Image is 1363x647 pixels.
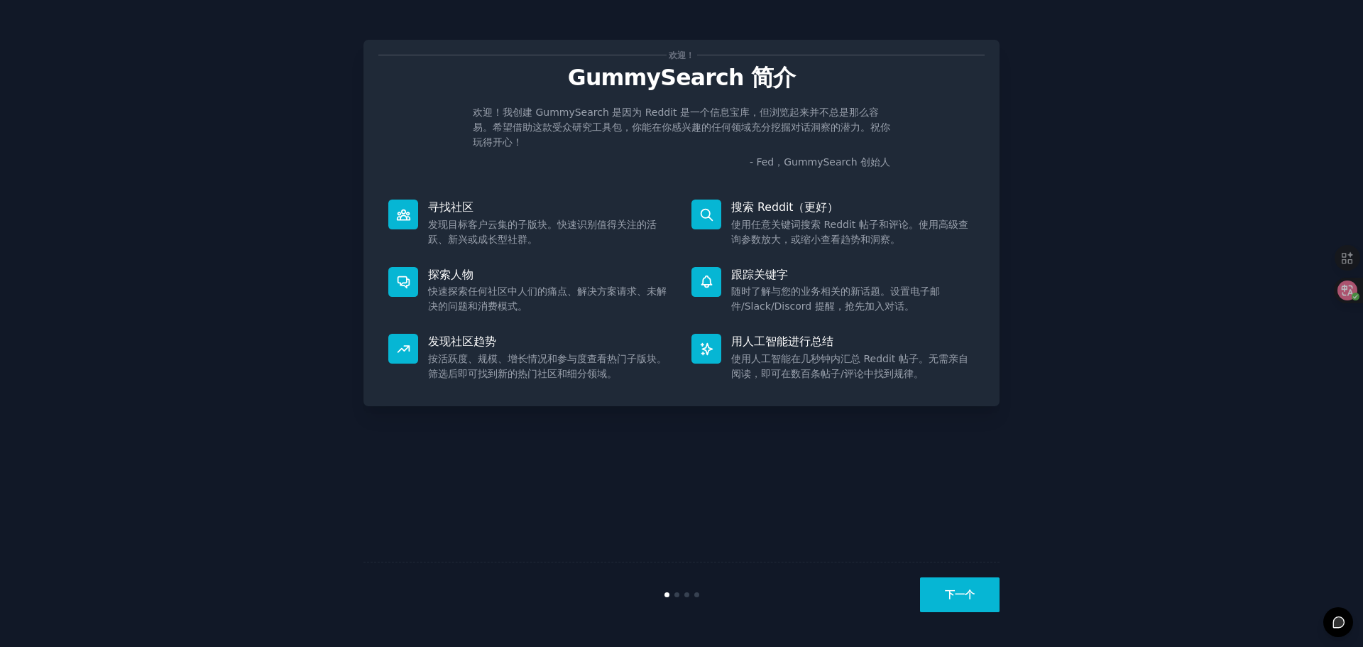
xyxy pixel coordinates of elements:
[568,65,795,90] font: GummySearch 简介
[731,200,838,214] font: 搜索 Reddit（更好）
[428,335,496,348] font: 发现社区趋势
[428,286,667,312] font: 快速探索任何社区中人们的痛点、解决方案请求、未解决的问题和消费模式。
[731,219,968,245] font: 使用任意关键词搜索 Reddit 帖子和评论。使用高级查询参数放大，或缩小查看趋势和洞察。
[731,268,788,281] font: 跟踪关键字
[731,286,940,312] font: 随时了解与您的业务相关的新话题。设置电子邮件/Slack/Discord 提醒，抢先加入对话。
[669,50,694,60] font: 欢迎！
[750,156,890,168] font: - Fed，GummySearch 创始人
[920,577,1000,612] button: 下一个
[428,200,474,214] font: 寻找社区
[428,219,657,245] font: 发现目标客户云集的子版块。快速识别值得关注的活跃、新兴或成长型社群。
[731,335,833,348] font: 用人工智能进行总结
[945,589,975,600] font: 下一个
[473,107,890,148] font: 欢迎！我创建 GummySearch 是因为 Reddit 是一个信息宝库，但浏览起来并不总是那么容易。希望借助这款受众研究工具包，你能在你感兴趣的任何领域充分挖掘对话洞察的潜力。祝你玩得开心！
[428,268,474,281] font: 探索人物
[428,353,667,379] font: 按活跃度、规模、增长情况和参与度查看热门子版块。筛选后即可找到新的热门社区和细分领域。
[731,353,968,379] font: 使用人工智能在几秒钟内汇总 Reddit 帖子。无需亲自阅读，即可在数百条帖子/评论中找到规律。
